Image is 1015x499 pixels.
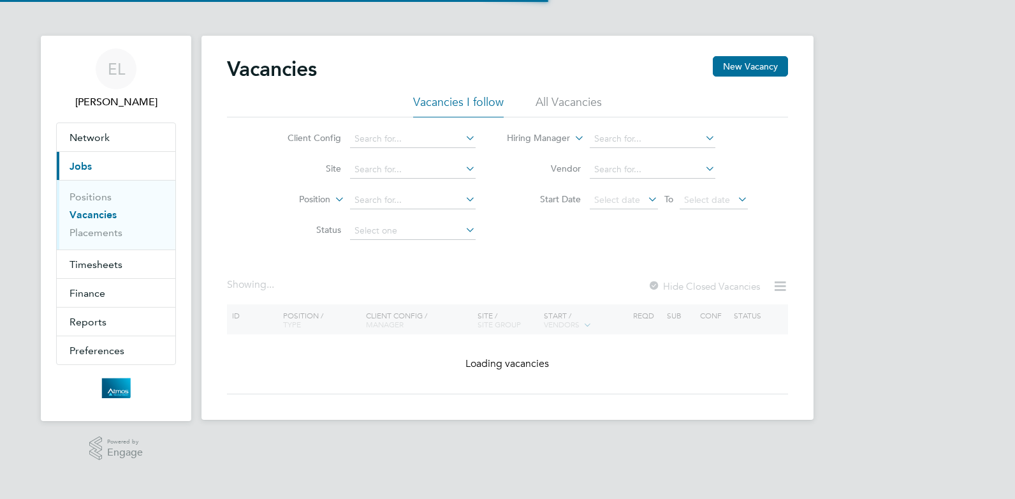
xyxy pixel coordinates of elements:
[69,191,112,203] a: Positions
[661,191,677,207] span: To
[590,161,715,179] input: Search for...
[69,227,122,239] a: Placements
[57,180,175,250] div: Jobs
[57,308,175,336] button: Reports
[257,193,330,206] label: Position
[267,278,274,291] span: ...
[713,56,788,77] button: New Vacancy
[227,278,277,292] div: Showing
[413,94,504,117] li: Vacancies I follow
[69,131,110,144] span: Network
[268,224,341,235] label: Status
[227,56,317,82] h2: Vacancies
[101,378,130,398] img: atmosrecruitment-logo-retina.png
[350,161,476,179] input: Search for...
[57,336,175,364] button: Preferences
[57,152,175,180] button: Jobs
[56,94,176,110] span: Emma Longstaff
[350,191,476,209] input: Search for...
[69,209,117,221] a: Vacancies
[594,194,640,205] span: Select date
[350,222,476,240] input: Select one
[507,163,581,174] label: Vendor
[590,130,715,148] input: Search for...
[69,316,106,328] span: Reports
[57,123,175,151] button: Network
[268,163,341,174] label: Site
[41,36,191,421] nav: Main navigation
[69,160,92,172] span: Jobs
[57,250,175,278] button: Timesheets
[69,258,122,271] span: Timesheets
[507,193,581,205] label: Start Date
[57,279,175,307] button: Finance
[350,130,476,148] input: Search for...
[69,287,105,299] span: Finance
[56,378,176,398] a: Go to home page
[268,132,341,144] label: Client Config
[56,48,176,110] a: EL[PERSON_NAME]
[69,345,124,357] span: Preferences
[648,280,760,292] label: Hide Closed Vacancies
[89,436,143,461] a: Powered byEngage
[684,194,730,205] span: Select date
[497,132,570,145] label: Hiring Manager
[107,447,143,458] span: Engage
[107,436,143,447] span: Powered by
[536,94,602,117] li: All Vacancies
[108,61,125,77] span: EL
